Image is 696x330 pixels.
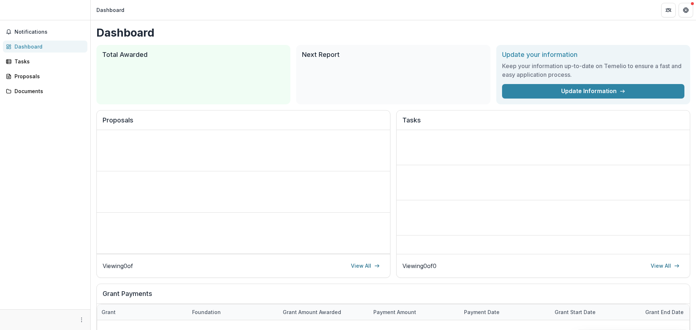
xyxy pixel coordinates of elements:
[3,85,87,97] a: Documents
[302,51,484,59] h2: Next Report
[102,51,285,59] h2: Total Awarded
[502,84,684,99] a: Update Information
[402,262,436,270] p: Viewing 0 of 0
[661,3,676,17] button: Partners
[77,316,86,324] button: More
[103,290,684,304] h2: Grant Payments
[14,87,82,95] div: Documents
[3,70,87,82] a: Proposals
[14,43,82,50] div: Dashboard
[3,55,87,67] a: Tasks
[646,260,684,272] a: View All
[103,116,384,130] h2: Proposals
[103,262,133,270] p: Viewing 0 of
[96,26,690,39] h1: Dashboard
[502,51,684,59] h2: Update your information
[14,29,84,35] span: Notifications
[3,26,87,38] button: Notifications
[502,62,684,79] h3: Keep your information up-to-date on Temelio to ensure a fast and easy application process.
[94,5,127,15] nav: breadcrumb
[96,6,124,14] div: Dashboard
[402,116,684,130] h2: Tasks
[679,3,693,17] button: Get Help
[347,260,384,272] a: View All
[14,72,82,80] div: Proposals
[14,58,82,65] div: Tasks
[3,41,87,53] a: Dashboard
